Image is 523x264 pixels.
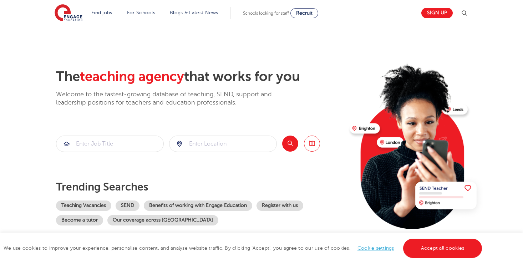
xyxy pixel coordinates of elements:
span: Recruit [296,10,313,16]
p: Welcome to the fastest-growing database of teaching, SEND, support and leadership positions for t... [56,90,291,107]
img: Engage Education [55,4,82,22]
a: Find jobs [91,10,112,15]
button: Search [282,136,298,152]
a: Our coverage across [GEOGRAPHIC_DATA] [107,215,218,225]
a: Register with us [257,200,303,211]
a: SEND [116,200,139,211]
span: We use cookies to improve your experience, personalise content, and analyse website traffic. By c... [4,245,484,251]
a: Cookie settings [357,245,394,251]
a: Benefits of working with Engage Education [144,200,252,211]
a: Teaching Vacancies [56,200,111,211]
h2: The that works for you [56,68,344,85]
input: Submit [169,136,276,152]
a: Blogs & Latest News [170,10,218,15]
a: Accept all cookies [403,239,482,258]
a: Sign up [421,8,453,18]
span: teaching agency [80,69,184,84]
a: Become a tutor [56,215,103,225]
div: Submit [169,136,277,152]
p: Trending searches [56,181,344,193]
input: Submit [56,136,163,152]
span: Schools looking for staff [243,11,289,16]
a: For Schools [127,10,155,15]
a: Recruit [290,8,318,18]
